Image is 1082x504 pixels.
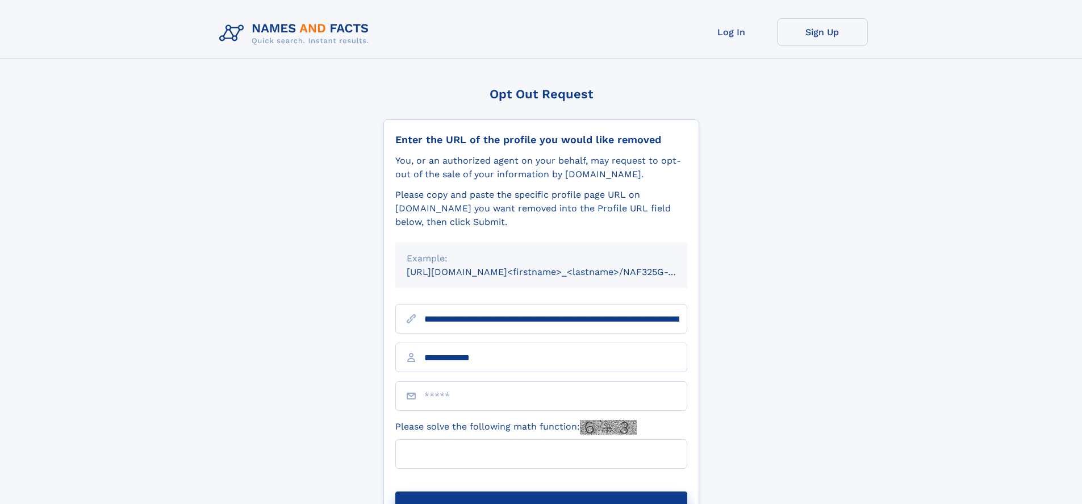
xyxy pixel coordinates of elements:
div: You, or an authorized agent on your behalf, may request to opt-out of the sale of your informatio... [395,154,687,181]
div: Example: [407,252,676,265]
div: Enter the URL of the profile you would like removed [395,134,687,146]
div: Opt Out Request [383,87,699,101]
a: Log In [686,18,777,46]
div: Please copy and paste the specific profile page URL on [DOMAIN_NAME] you want removed into the Pr... [395,188,687,229]
img: Logo Names and Facts [215,18,378,49]
a: Sign Up [777,18,868,46]
label: Please solve the following math function: [395,420,637,435]
small: [URL][DOMAIN_NAME]<firstname>_<lastname>/NAF325G-xxxxxxxx [407,266,709,277]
